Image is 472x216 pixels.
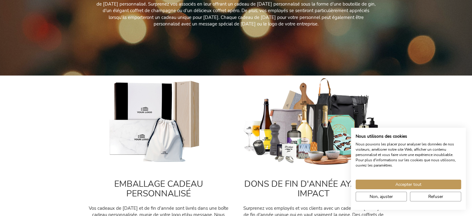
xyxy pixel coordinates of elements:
h2: DONS DE FIN D'ANNÉE AYANT UN IMPACT [242,179,385,199]
button: Refuser tous les cookies [410,192,461,201]
h2: Nous utilisons des cookies [356,134,461,139]
img: cadeau_personeel_medewerkers-kerst_1 [242,77,385,167]
span: Non, ajuster [370,193,393,200]
button: Accepter tous les cookies [356,180,461,189]
span: Accepter tout [395,181,421,188]
img: Personalised_gifts [87,77,230,167]
span: Refuser [428,193,443,200]
h2: EMBALLAGE CADEAU PERSONNALISÉ [87,179,230,199]
button: Ajustez les préférences de cookie [356,192,407,201]
p: Nous pouvons les placer pour analyser les données de nos visiteurs, améliorer notre site Web, aff... [356,142,461,168]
